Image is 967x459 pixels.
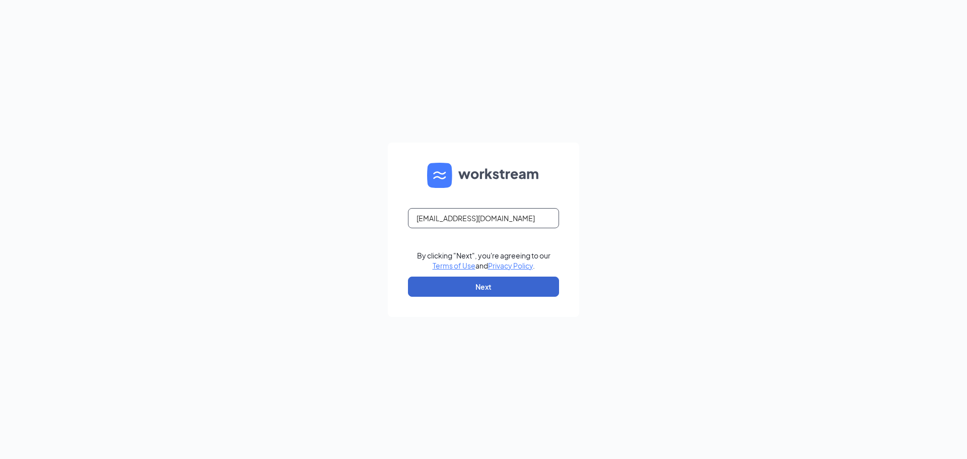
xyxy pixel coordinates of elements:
a: Privacy Policy [488,261,533,270]
div: By clicking "Next", you're agreeing to our and . [417,250,550,271]
img: WS logo and Workstream text [427,163,540,188]
input: Email [408,208,559,228]
button: Next [408,277,559,297]
a: Terms of Use [433,261,475,270]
